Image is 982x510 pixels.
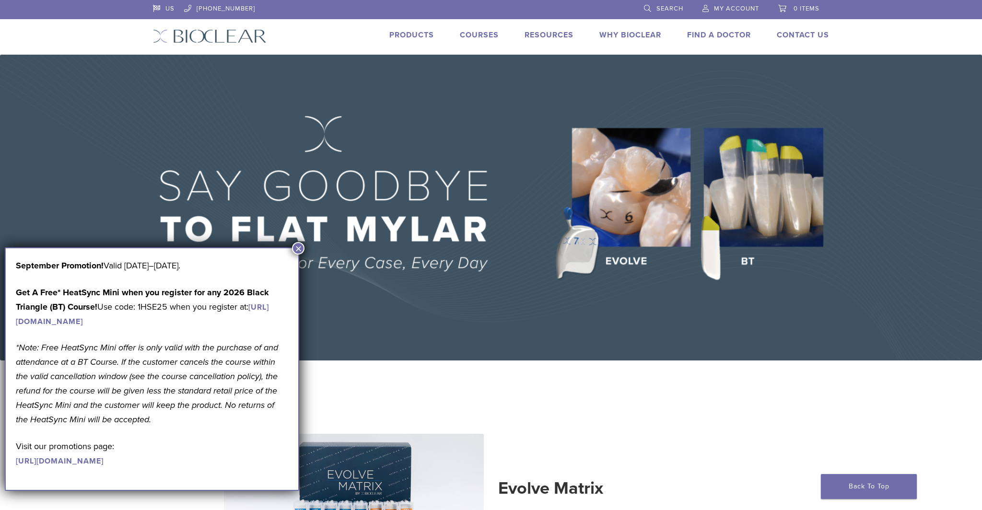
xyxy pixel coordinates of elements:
[16,302,269,326] a: [URL][DOMAIN_NAME]
[16,260,104,271] b: September Promotion!
[389,30,434,40] a: Products
[714,5,759,12] span: My Account
[821,474,917,499] a: Back To Top
[292,242,304,255] button: Close
[16,456,104,466] a: [URL][DOMAIN_NAME]
[687,30,751,40] a: Find A Doctor
[153,29,267,43] img: Bioclear
[498,477,759,500] h2: Evolve Matrix
[16,258,288,273] p: Valid [DATE]–[DATE].
[525,30,573,40] a: Resources
[599,30,661,40] a: Why Bioclear
[16,287,269,312] strong: Get A Free* HeatSync Mini when you register for any 2026 Black Triangle (BT) Course!
[16,285,288,328] p: Use code: 1HSE25 when you register at:
[777,30,829,40] a: Contact Us
[460,30,499,40] a: Courses
[16,342,278,425] em: *Note: Free HeatSync Mini offer is only valid with the purchase of and attendance at a BT Course....
[16,439,288,468] p: Visit our promotions page:
[656,5,683,12] span: Search
[794,5,819,12] span: 0 items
